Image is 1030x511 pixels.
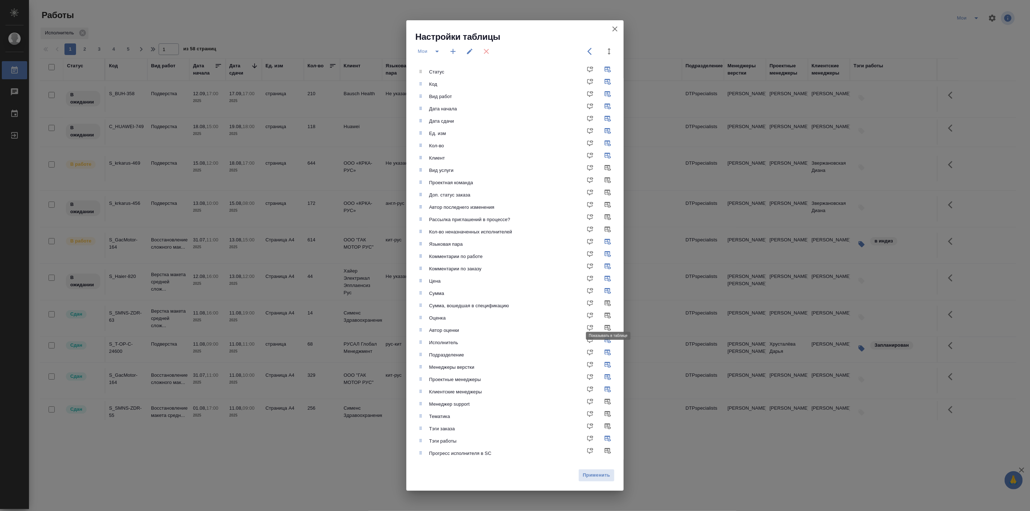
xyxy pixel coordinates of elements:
[600,162,618,179] span: Показывать в таблице
[429,155,623,162] div: Клиент
[417,423,624,435] div: Тэги заказа
[583,113,600,130] span: Показывать в доп. информации
[429,314,623,322] div: Оценка
[417,226,624,238] div: Кол-во неназначенных исполнителей
[600,113,618,130] span: Показывать в таблице
[583,236,600,253] span: Показывать в доп. информации
[600,359,618,376] span: Показывать в таблице
[583,137,600,155] span: Показывать в доп. информации
[429,93,623,100] div: Вид работ
[600,260,618,278] span: Показывать в таблице
[600,149,618,167] span: Показывать в таблице
[462,43,478,60] button: Переименовать
[417,115,624,127] div: Дата сдачи
[417,177,624,189] div: Проектная команда
[583,88,600,105] span: Показывать в доп. информации
[429,204,623,211] div: Автор последнего изменения
[417,373,624,386] div: Проектные менеджеры
[583,445,600,462] span: Показывать в доп. информации
[583,199,600,216] span: Показывать в доп. информации
[429,388,623,396] div: Клиентские менеджеры
[583,149,600,167] span: Показывать в доп. информации
[429,241,623,248] div: Языковая пара
[600,445,618,462] span: Показывать в таблице
[429,339,623,346] div: Исполнитель
[583,346,600,364] span: Показывать в доп. информации
[417,410,624,423] div: Тематика
[417,398,624,410] div: Менеджер support
[429,327,623,334] div: Автор оценки
[429,191,623,199] div: Доп. статус заказа
[417,238,624,250] div: Языковая пара
[600,432,618,450] span: Показывать в таблице
[600,186,618,204] span: Показывать в таблице
[429,81,623,88] div: Код
[600,297,618,314] span: Показывать в таблице
[600,137,618,155] span: Показывать в таблице
[600,420,618,438] span: Показывать в таблице
[583,432,600,450] span: Показывать в доп. информации
[600,322,618,339] span: Показывать в таблице
[600,100,618,118] span: Показывать в таблице
[583,43,600,60] button: Скрыть единую экшн кнопку
[417,447,624,460] div: Прогресс исполнителя в SC
[429,438,623,445] div: Тэги работы
[583,273,600,290] span: Показывать в доп. информации
[417,164,624,177] div: Вид услуги
[415,43,444,60] div: split button
[583,371,600,388] span: Показывать в доп. информации
[429,278,623,285] div: Цена
[583,76,600,93] span: Показывать в доп. информации
[417,349,624,361] div: Подразделение
[417,337,624,349] div: Исполнитель
[417,361,624,373] div: Менеджеры верстки
[429,179,623,186] div: Проектная команда
[429,351,623,359] div: Подразделение
[583,211,600,228] span: Показывать в доп. информации
[417,78,624,90] div: Код
[429,105,623,113] div: Дата начала
[583,297,600,314] span: Показывать в доп. информации
[429,425,623,432] div: Тэги заказа
[600,383,618,401] span: Показывать в таблице
[583,260,600,278] span: Показывать в доп. информации
[417,152,624,164] div: Клиент
[429,253,623,260] div: Комментарии по работе
[417,312,624,324] div: Оценка
[417,103,624,115] div: Дата начала
[600,125,618,142] span: Показывать в таблице
[583,383,600,401] span: Показывать в доп. информации
[417,250,624,263] div: Комментарии по работе
[417,435,624,447] div: Тэги работы
[429,290,623,297] div: Сумма
[444,43,462,60] button: Новые настройки
[600,273,618,290] span: Показывать в таблице
[583,359,600,376] span: Показывать в доп. информации
[429,68,623,76] span: Статус
[429,364,623,371] div: Менеджеры верстки
[429,216,623,223] div: Рассылка приглашений в процессе?
[600,76,618,93] span: Показывать в таблице
[417,300,624,312] div: Сумма, вошедшая в спецификацию
[415,31,500,43] span: Настройки таблицы
[583,162,600,179] span: Показывать в доп. информации
[583,420,600,438] span: Показывать в доп. информации
[600,174,618,191] span: Показывать в таблице
[417,386,624,398] div: Клиентские менеджеры
[429,302,623,309] div: Сумма, вошедшая в спецификацию
[417,90,624,103] div: Вид работ
[417,189,624,201] div: Доп. статус заказа
[429,376,623,383] div: Проектные менеджеры
[429,130,623,137] div: Ед. изм
[429,228,623,236] div: Кол-во неназначенных исполнителей
[600,199,618,216] span: Показывать в таблице
[417,127,624,140] div: Ед. изм
[583,125,600,142] span: Показывать в доп. информации
[583,100,600,118] span: Показывать в доп. информации
[583,248,600,265] span: Показывать в доп. информации
[583,285,600,302] span: Показывать в доп. информации
[600,248,618,265] span: Показывать в таблице
[600,43,618,60] button: Высота таблицы
[417,324,624,337] div: Автор оценки
[417,214,624,226] div: Рассылка приглашений в процессе?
